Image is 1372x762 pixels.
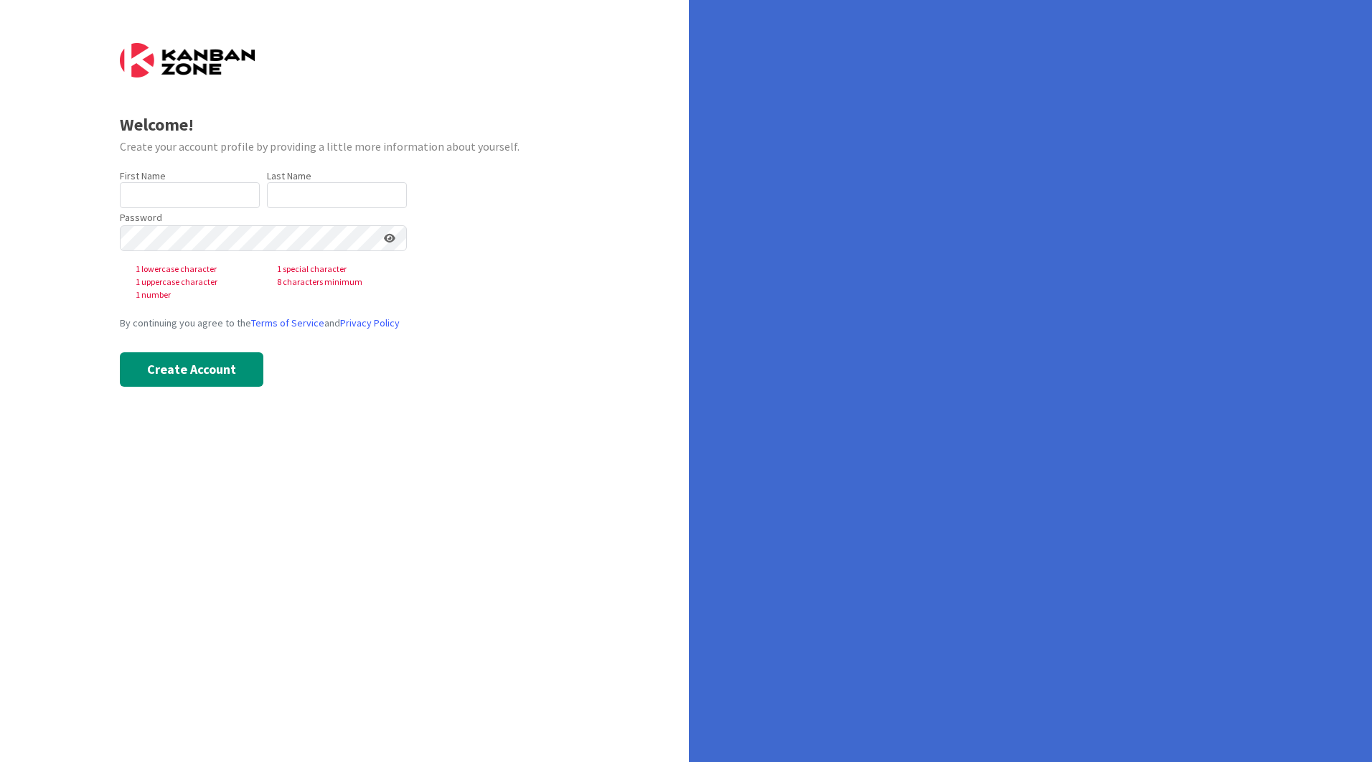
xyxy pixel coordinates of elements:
span: 1 special character [266,263,407,276]
div: Welcome! [120,112,570,138]
span: 1 number [124,288,266,301]
span: 1 lowercase character [124,263,266,276]
a: Terms of Service [251,316,324,329]
label: Last Name [267,169,311,182]
a: Privacy Policy [340,316,400,329]
img: Kanban Zone [120,43,255,77]
button: Create Account [120,352,263,387]
span: 1 uppercase character [124,276,266,288]
div: Create your account profile by providing a little more information about yourself. [120,138,570,155]
div: By continuing you agree to the and [120,316,570,331]
label: First Name [120,169,166,182]
label: Password [120,210,162,225]
span: 8 characters minimum [266,276,407,288]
